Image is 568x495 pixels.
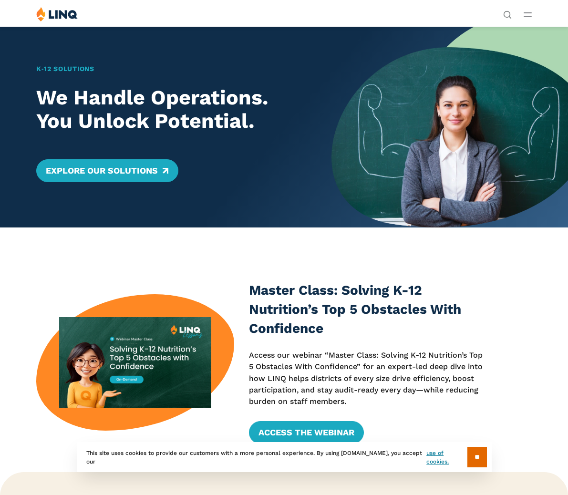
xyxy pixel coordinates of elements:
[36,86,308,133] h2: We Handle Operations. You Unlock Potential.
[524,9,532,20] button: Open Main Menu
[77,442,492,472] div: This site uses cookies to provide our customers with a more personal experience. By using [DOMAIN...
[249,281,489,338] h3: Master Class: Solving K-12 Nutrition’s Top 5 Obstacles With Confidence
[331,26,568,227] img: Home Banner
[249,350,489,408] p: Access our webinar “Master Class: Solving K-12 Nutrition’s Top 5 Obstacles With Confidence” for a...
[503,10,512,18] button: Open Search Bar
[36,64,308,74] h1: K‑12 Solutions
[426,449,467,466] a: use of cookies.
[36,7,78,21] img: LINQ | K‑12 Software
[36,159,178,182] a: Explore Our Solutions
[503,7,512,18] nav: Utility Navigation
[249,421,364,444] a: Access the Webinar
